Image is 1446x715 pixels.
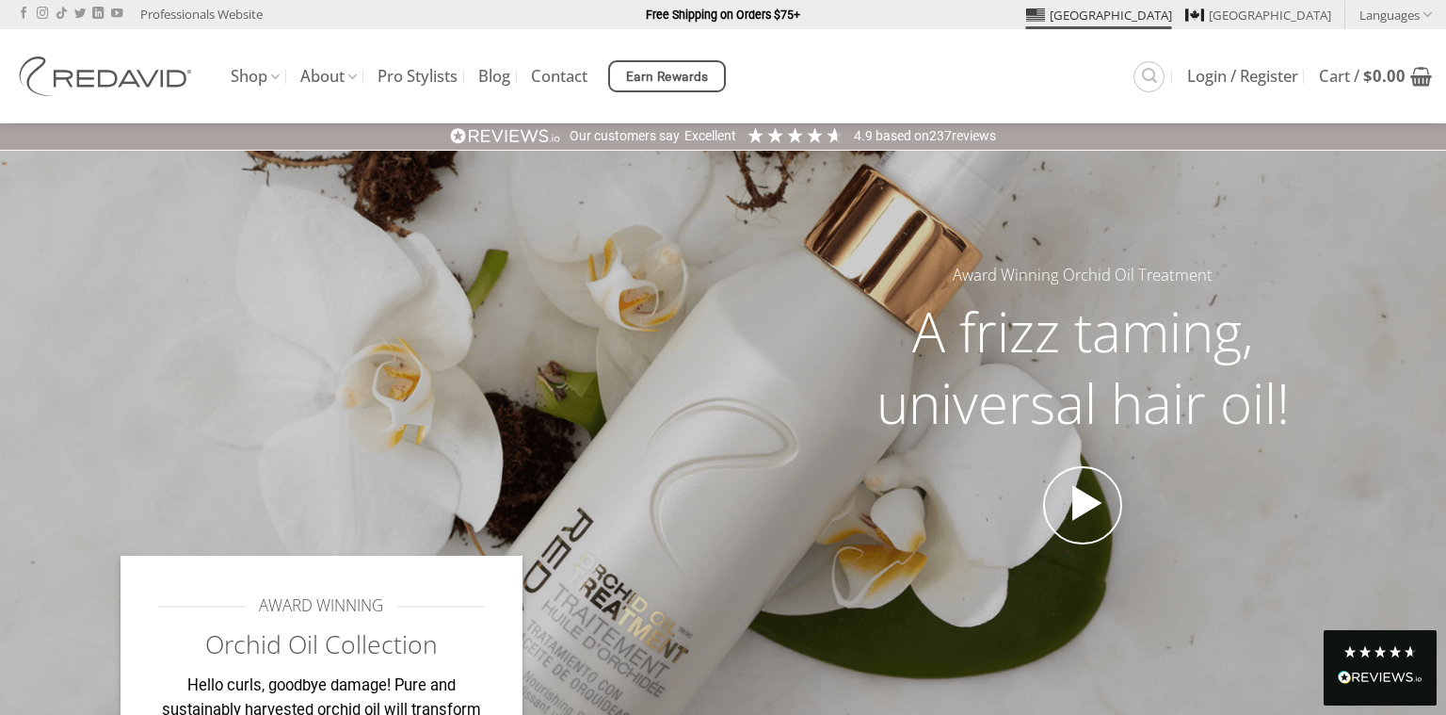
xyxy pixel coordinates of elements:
[746,125,844,145] div: 4.92 Stars
[684,127,736,146] div: Excellent
[478,59,510,93] a: Blog
[1342,644,1418,659] div: 4.8 Stars
[1324,630,1437,706] div: Read All Reviews
[531,59,587,93] a: Contact
[74,8,86,21] a: Follow on Twitter
[158,628,485,661] h2: Orchid Oil Collection
[854,128,876,143] span: 4.9
[111,8,122,21] a: Follow on YouTube
[1359,1,1432,28] a: Languages
[18,8,29,21] a: Follow on Facebook
[1338,667,1422,691] div: Read All Reviews
[300,58,357,95] a: About
[1026,1,1172,29] a: [GEOGRAPHIC_DATA]
[231,58,280,95] a: Shop
[1187,59,1298,93] a: Login / Register
[626,67,709,88] span: Earn Rewards
[646,8,800,22] strong: Free Shipping on Orders $75+
[840,296,1325,438] h2: A frizz taming, universal hair oil!
[1319,56,1432,97] a: View cart
[570,127,680,146] div: Our customers say
[1133,61,1165,92] a: Search
[1363,65,1406,87] bdi: 0.00
[952,128,996,143] span: reviews
[450,127,561,145] img: REVIEWS.io
[1319,69,1406,84] span: Cart /
[37,8,48,21] a: Follow on Instagram
[1338,671,1422,684] img: REVIEWS.io
[1363,65,1373,87] span: $
[1185,1,1331,29] a: [GEOGRAPHIC_DATA]
[876,128,929,143] span: Based on
[259,593,383,619] span: AWARD WINNING
[14,57,202,96] img: REDAVID Salon Products | United States
[1043,466,1122,545] a: Open video in lightbox
[92,8,104,21] a: Follow on LinkedIn
[378,59,458,93] a: Pro Stylists
[1187,69,1298,84] span: Login / Register
[840,263,1325,288] h5: Award Winning Orchid Oil Treatment
[929,128,952,143] span: 237
[608,60,726,92] a: Earn Rewards
[56,8,67,21] a: Follow on TikTok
